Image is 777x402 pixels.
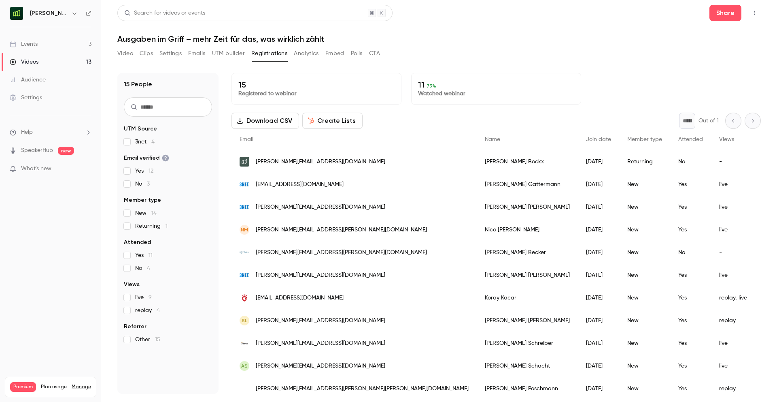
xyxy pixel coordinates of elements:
[711,264,755,287] div: live
[151,139,155,145] span: 4
[619,218,670,241] div: New
[124,196,161,204] span: Member type
[418,80,574,90] p: 11
[709,5,741,21] button: Share
[578,173,619,196] div: [DATE]
[670,173,711,196] div: Yes
[72,384,91,390] a: Manage
[135,222,168,230] span: Returning
[711,377,755,400] div: replay
[256,203,385,212] span: [PERSON_NAME][EMAIL_ADDRESS][DOMAIN_NAME]
[619,264,670,287] div: New
[670,241,711,264] div: No
[578,332,619,355] div: [DATE]
[256,180,344,189] span: [EMAIL_ADDRESS][DOMAIN_NAME]
[711,332,755,355] div: live
[10,7,23,20] img: Moss (DE)
[159,47,182,60] button: Settings
[619,241,670,264] div: New
[231,113,299,129] button: Download CSV
[242,317,247,324] span: SL
[135,209,157,217] span: New
[30,9,68,17] h6: [PERSON_NAME] ([GEOGRAPHIC_DATA])
[477,264,578,287] div: [PERSON_NAME] [PERSON_NAME]
[135,264,150,272] span: No
[485,137,500,142] span: Name
[578,309,619,332] div: [DATE]
[719,137,734,142] span: Views
[240,338,249,348] img: nbs-partners.de
[256,271,385,280] span: [PERSON_NAME][EMAIL_ADDRESS][DOMAIN_NAME]
[477,332,578,355] div: [PERSON_NAME] Schreiber
[477,196,578,218] div: [PERSON_NAME] [PERSON_NAME]
[418,90,574,98] p: Watched webinar
[578,377,619,400] div: [DATE]
[124,125,212,344] section: facet-groups
[477,309,578,332] div: [PERSON_NAME] [PERSON_NAME]
[670,264,711,287] div: Yes
[670,377,711,400] div: Yes
[135,167,153,175] span: Yes
[256,362,385,370] span: [PERSON_NAME][EMAIL_ADDRESS][DOMAIN_NAME]
[241,362,248,370] span: AS
[10,94,42,102] div: Settings
[256,316,385,325] span: [PERSON_NAME][EMAIL_ADDRESS][DOMAIN_NAME]
[678,137,703,142] span: Attended
[670,218,711,241] div: Yes
[240,384,249,393] img: greier.group
[256,248,427,257] span: [PERSON_NAME][EMAIL_ADDRESS][PERSON_NAME][DOMAIN_NAME]
[427,83,436,89] span: 73 %
[147,181,150,187] span: 3
[578,241,619,264] div: [DATE]
[670,150,711,173] div: No
[711,287,755,309] div: replay, live
[124,125,157,133] span: UTM Source
[619,377,670,400] div: New
[256,294,344,302] span: [EMAIL_ADDRESS][DOMAIN_NAME]
[627,137,662,142] span: Member type
[619,287,670,309] div: New
[21,165,51,173] span: What's new
[124,154,169,162] span: Email verified
[748,6,761,19] button: Top Bar Actions
[149,252,153,258] span: 11
[240,202,249,212] img: 3net.de
[619,309,670,332] div: New
[140,47,153,60] button: Clips
[240,180,249,189] img: 3net.de
[670,287,711,309] div: Yes
[711,355,755,377] div: live
[477,173,578,196] div: [PERSON_NAME] Gattermann
[619,150,670,173] div: Returning
[10,382,36,392] span: Premium
[477,241,578,264] div: [PERSON_NAME] Becker
[578,150,619,173] div: [DATE]
[670,196,711,218] div: Yes
[240,137,253,142] span: Email
[711,173,755,196] div: live
[135,251,153,259] span: Yes
[238,80,395,90] p: 15
[711,196,755,218] div: live
[149,295,152,300] span: 9
[670,355,711,377] div: Yes
[578,218,619,241] div: [DATE]
[117,34,761,44] h1: Ausgaben im Griff – mehr Zeit für das, was wirklich zählt
[711,218,755,241] div: live
[157,308,160,313] span: 4
[256,158,385,166] span: [PERSON_NAME][EMAIL_ADDRESS][DOMAIN_NAME]
[302,113,363,129] button: Create Lists
[124,9,205,17] div: Search for videos or events
[477,218,578,241] div: Nico [PERSON_NAME]
[58,147,74,155] span: new
[124,79,152,89] h1: 15 People
[10,40,38,48] div: Events
[619,355,670,377] div: New
[240,293,249,303] img: glanzburg.de
[135,306,160,314] span: replay
[619,196,670,218] div: New
[149,168,153,174] span: 12
[477,355,578,377] div: [PERSON_NAME] Schacht
[256,339,385,348] span: [PERSON_NAME][EMAIL_ADDRESS][DOMAIN_NAME]
[325,47,344,60] button: Embed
